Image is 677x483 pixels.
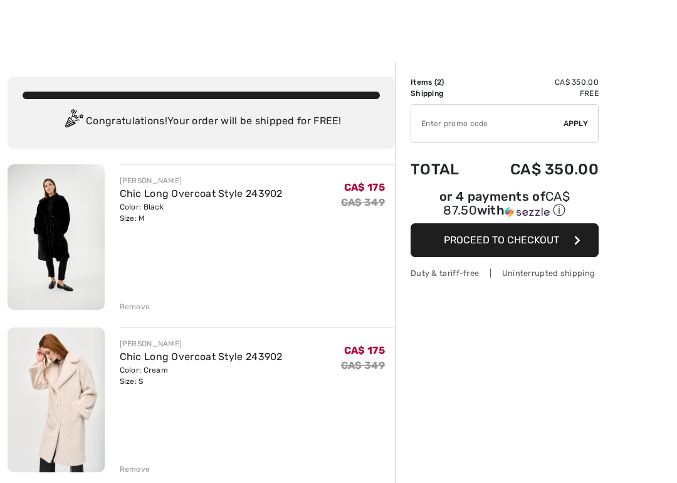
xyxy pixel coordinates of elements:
[443,189,570,218] span: CA$ 87.50
[344,181,385,193] span: CA$ 175
[120,301,150,312] div: Remove
[120,364,283,387] div: Color: Cream Size: S
[8,327,105,472] img: Chic Long Overcoat Style 243902
[477,148,599,191] td: CA$ 350.00
[120,338,283,349] div: [PERSON_NAME]
[564,118,589,129] span: Apply
[120,201,283,224] div: Color: Black Size: M
[411,148,477,191] td: Total
[437,78,441,87] span: 2
[477,77,599,88] td: CA$ 350.00
[341,196,385,208] s: CA$ 349
[411,105,564,142] input: Promo code
[120,351,283,363] a: Chic Long Overcoat Style 243902
[23,109,380,134] div: Congratulations! Your order will be shipped for FREE!
[411,191,599,223] div: or 4 payments ofCA$ 87.50withSezzle Click to learn more about Sezzle
[411,267,599,279] div: Duty & tariff-free | Uninterrupted shipping
[120,188,283,199] a: Chic Long Overcoat Style 243902
[61,109,86,134] img: Congratulation2.svg
[120,464,150,475] div: Remove
[411,191,599,219] div: or 4 payments of with
[444,234,559,246] span: Proceed to Checkout
[120,175,283,186] div: [PERSON_NAME]
[411,88,477,99] td: Shipping
[8,164,105,310] img: Chic Long Overcoat Style 243902
[341,359,385,371] s: CA$ 349
[411,223,599,257] button: Proceed to Checkout
[477,88,599,99] td: Free
[505,206,550,218] img: Sezzle
[411,77,477,88] td: Items ( )
[344,344,385,356] span: CA$ 175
